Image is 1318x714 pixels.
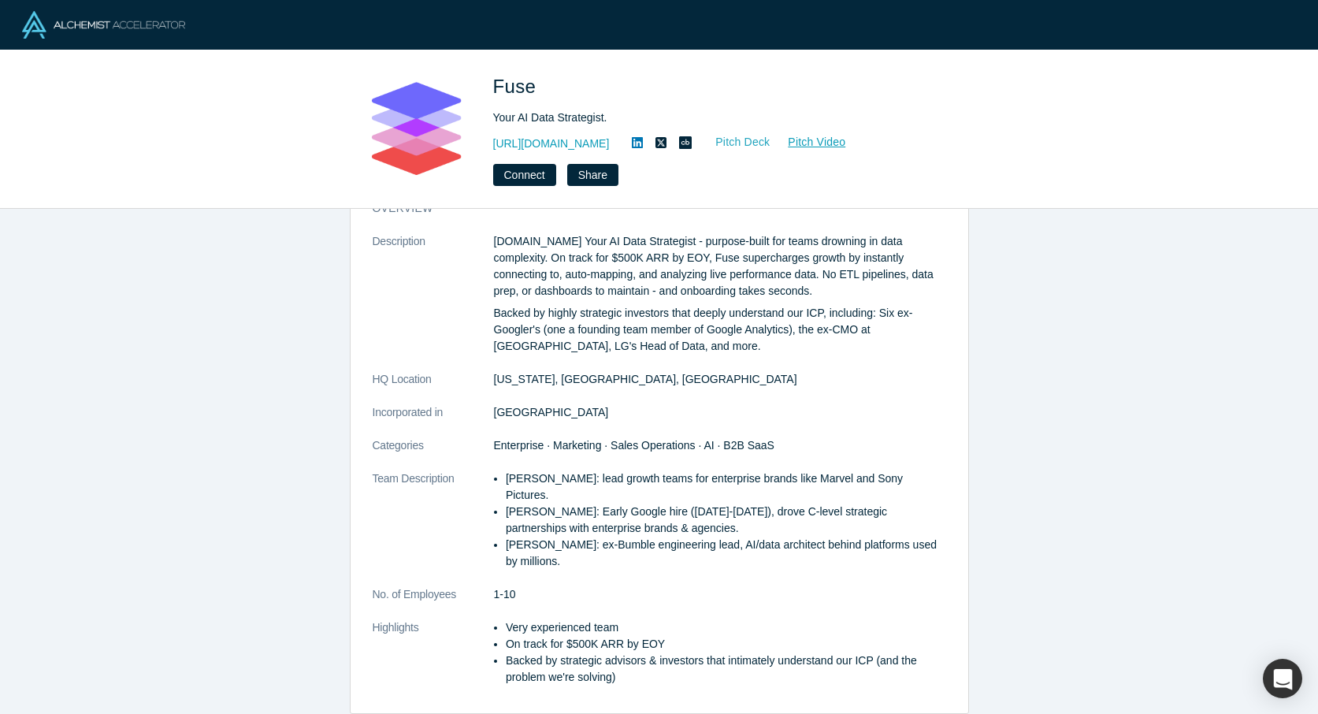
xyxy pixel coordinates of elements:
[494,586,946,603] dd: 1-10
[373,437,494,470] dt: Categories
[373,371,494,404] dt: HQ Location
[506,470,946,504] li: [PERSON_NAME]: lead growth teams for enterprise brands like Marvel and Sony Pictures.
[373,404,494,437] dt: Incorporated in
[494,371,946,388] dd: [US_STATE], [GEOGRAPHIC_DATA], [GEOGRAPHIC_DATA]
[506,537,946,570] li: [PERSON_NAME]: ex-Bumble engineering lead, AI/data architect behind platforms used by millions.
[506,653,946,686] li: Backed by strategic advisors & investors that intimately understand our ICP (and the problem we'r...
[494,233,946,299] p: [DOMAIN_NAME] Your AI Data Strategist - purpose-built for teams drowning in data complexity. On t...
[361,73,471,183] img: Fuse's Logo
[493,110,934,126] div: Your AI Data Strategist.
[506,619,946,636] li: Very experienced team
[493,164,556,186] button: Connect
[373,586,494,619] dt: No. of Employees
[494,404,946,421] dd: [GEOGRAPHIC_DATA]
[373,233,494,371] dt: Description
[494,439,774,452] span: Enterprise · Marketing · Sales Operations · AI · B2B SaaS
[494,305,946,355] p: Backed by highly strategic investors that deeply understand our ICP, including: Six ex-Googler's ...
[506,504,946,537] li: [PERSON_NAME]: Early Google hire ([DATE]-[DATE]), drove C-level strategic partnerships with enter...
[373,200,924,217] h3: overview
[770,133,846,151] a: Pitch Video
[493,76,542,97] span: Fuse
[373,619,494,702] dt: Highlights
[506,636,946,653] li: On track for $500K ARR by EOY
[373,470,494,586] dt: Team Description
[493,136,610,152] a: [URL][DOMAIN_NAME]
[698,133,770,151] a: Pitch Deck
[567,164,618,186] button: Share
[22,11,185,39] img: Alchemist Logo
